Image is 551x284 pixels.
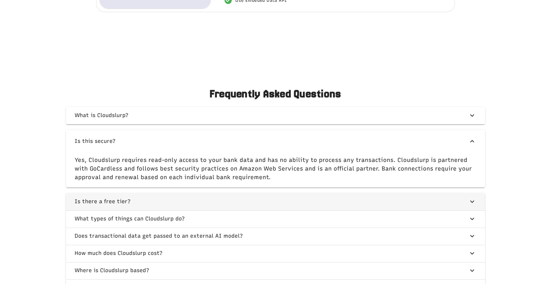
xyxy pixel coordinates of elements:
[66,245,485,262] button: How much does Cloudslurp cost?
[66,153,485,187] div: Yes, Cloudslurp requires read-only access to your bank data and has no ability to process any tra...
[66,193,485,210] button: Is there a free tier?
[66,107,485,124] button: What is Cloudslurp?
[66,210,485,228] button: What types of things can Cloudslurp do?
[66,228,485,245] button: Does transactional data get passed to an external AI model?
[66,130,485,153] button: Is this secure?
[66,262,485,279] button: Where is Cloudslurp based?
[17,87,534,101] p: Frequently Asked Questions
